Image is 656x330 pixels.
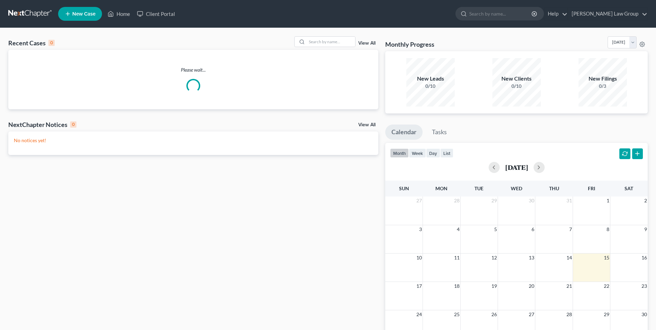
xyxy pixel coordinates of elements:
span: 20 [528,282,535,290]
a: Tasks [426,125,453,140]
span: 11 [453,254,460,262]
span: 25 [453,310,460,319]
span: 9 [644,225,648,233]
span: 30 [641,310,648,319]
input: Search by name... [469,7,533,20]
div: Recent Cases [8,39,55,47]
a: Calendar [385,125,423,140]
span: 22 [603,282,610,290]
a: Client Portal [133,8,178,20]
span: 31 [566,196,573,205]
a: View All [358,41,376,46]
span: 15 [603,254,610,262]
span: 28 [566,310,573,319]
a: [PERSON_NAME] Law Group [568,8,647,20]
span: Sat [625,185,633,191]
span: Tue [474,185,483,191]
span: 14 [566,254,573,262]
span: 29 [491,196,498,205]
span: 23 [641,282,648,290]
div: New Leads [406,75,455,83]
span: 26 [491,310,498,319]
div: 0/10 [406,83,455,90]
div: New Filings [579,75,627,83]
button: week [409,148,426,158]
p: Please wait... [8,66,378,73]
span: 16 [641,254,648,262]
a: Help [544,8,567,20]
span: 27 [528,310,535,319]
span: 21 [566,282,573,290]
span: 24 [416,310,423,319]
span: 19 [491,282,498,290]
button: day [426,148,440,158]
span: 3 [418,225,423,233]
div: 0/10 [492,83,541,90]
span: 7 [569,225,573,233]
div: 0/3 [579,83,627,90]
span: 28 [453,196,460,205]
span: 18 [453,282,460,290]
p: No notices yet! [14,137,373,144]
span: 17 [416,282,423,290]
div: NextChapter Notices [8,120,76,129]
a: View All [358,122,376,127]
button: list [440,148,453,158]
span: 10 [416,254,423,262]
h2: [DATE] [505,164,528,171]
div: New Clients [492,75,541,83]
h3: Monthly Progress [385,40,434,48]
span: 6 [531,225,535,233]
span: Thu [549,185,559,191]
span: Fri [588,185,595,191]
span: 12 [491,254,498,262]
span: Wed [511,185,522,191]
div: 0 [70,121,76,128]
span: Sun [399,185,409,191]
span: Mon [435,185,447,191]
input: Search by name... [307,37,355,47]
span: 27 [416,196,423,205]
span: 30 [528,196,535,205]
span: 29 [603,310,610,319]
button: month [390,148,409,158]
span: 4 [456,225,460,233]
span: New Case [72,11,95,17]
span: 5 [493,225,498,233]
a: Home [104,8,133,20]
span: 8 [606,225,610,233]
span: 1 [606,196,610,205]
span: 2 [644,196,648,205]
span: 13 [528,254,535,262]
div: 0 [48,40,55,46]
